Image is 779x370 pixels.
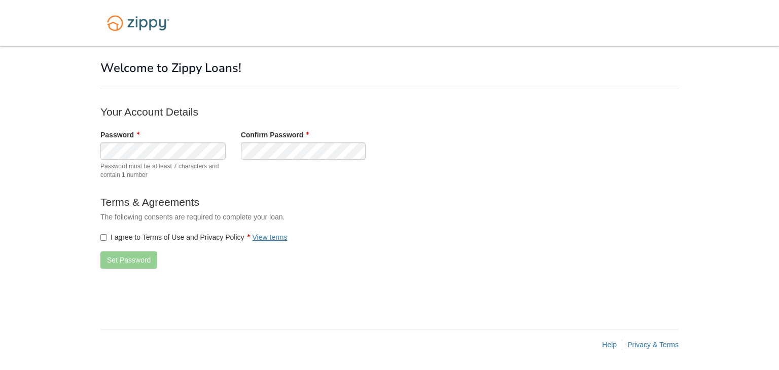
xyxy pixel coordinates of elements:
[602,341,617,349] a: Help
[241,130,309,140] label: Confirm Password
[100,195,506,209] p: Terms & Agreements
[253,233,288,241] a: View terms
[241,142,366,160] input: Verify Password
[100,10,176,36] img: Logo
[100,234,107,241] input: I agree to Terms of Use and Privacy PolicyView terms
[100,251,157,269] button: Set Password
[100,162,226,179] span: Password must be at least 7 characters and contain 1 number
[100,61,679,75] h1: Welcome to Zippy Loans!
[100,232,288,242] label: I agree to Terms of Use and Privacy Policy
[100,212,506,222] p: The following consents are required to complete your loan.
[100,104,506,119] p: Your Account Details
[627,341,679,349] a: Privacy & Terms
[100,130,139,140] label: Password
